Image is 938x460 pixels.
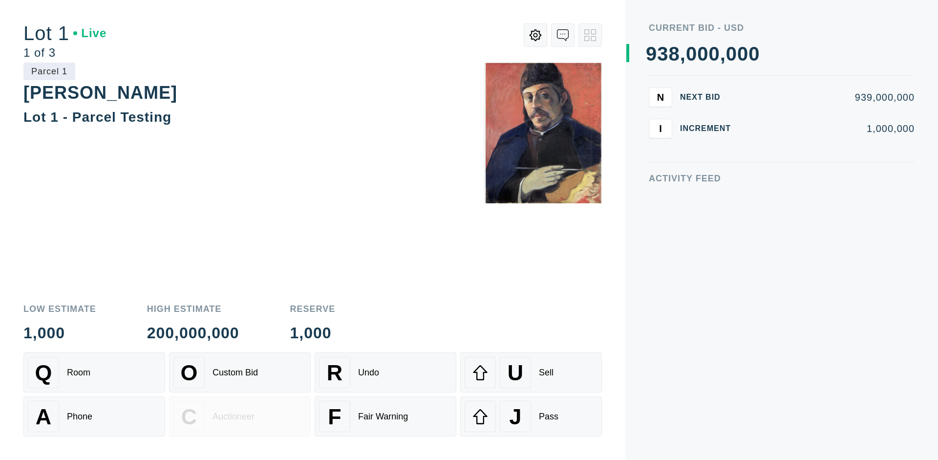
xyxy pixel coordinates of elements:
[67,368,90,378] div: Room
[315,352,456,393] button: RUndo
[213,368,258,378] div: Custom Bid
[358,368,379,378] div: Undo
[290,305,336,313] div: Reserve
[509,404,521,429] span: J
[147,325,239,341] div: 200,000,000
[508,360,523,385] span: U
[697,44,708,64] div: 0
[539,412,558,422] div: Pass
[649,174,915,183] div: Activity Feed
[657,91,664,103] span: N
[748,44,760,64] div: 0
[23,396,165,437] button: APhone
[657,44,668,64] div: 3
[23,352,165,393] button: QRoom
[358,412,408,422] div: Fair Warning
[746,92,915,102] div: 939,000,000
[23,63,75,80] div: Parcel 1
[213,412,255,422] div: Auctioneer
[328,404,341,429] span: F
[746,124,915,133] div: 1,000,000
[23,23,107,43] div: Lot 1
[23,110,171,125] div: Lot 1 - Parcel Testing
[23,325,96,341] div: 1,000
[649,23,915,32] div: Current Bid - USD
[737,44,748,64] div: 0
[35,360,52,385] span: Q
[539,368,554,378] div: Sell
[169,396,311,437] button: CAuctioneer
[720,44,726,240] div: ,
[327,360,342,385] span: R
[646,44,657,64] div: 9
[23,83,177,103] div: [PERSON_NAME]
[169,352,311,393] button: OCustom Bid
[669,44,680,64] div: 8
[181,360,198,385] span: O
[67,412,92,422] div: Phone
[680,44,686,240] div: ,
[36,404,51,429] span: A
[290,325,336,341] div: 1,000
[708,44,720,64] div: 0
[686,44,697,64] div: 0
[181,404,197,429] span: C
[460,396,602,437] button: JPass
[680,93,739,101] div: Next Bid
[315,396,456,437] button: FFair Warning
[460,352,602,393] button: USell
[147,305,239,313] div: High Estimate
[659,123,662,134] span: I
[23,305,96,313] div: Low Estimate
[23,47,107,59] div: 1 of 3
[649,88,672,107] button: N
[649,119,672,138] button: I
[680,125,739,132] div: Increment
[726,44,737,64] div: 0
[73,27,107,39] div: Live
